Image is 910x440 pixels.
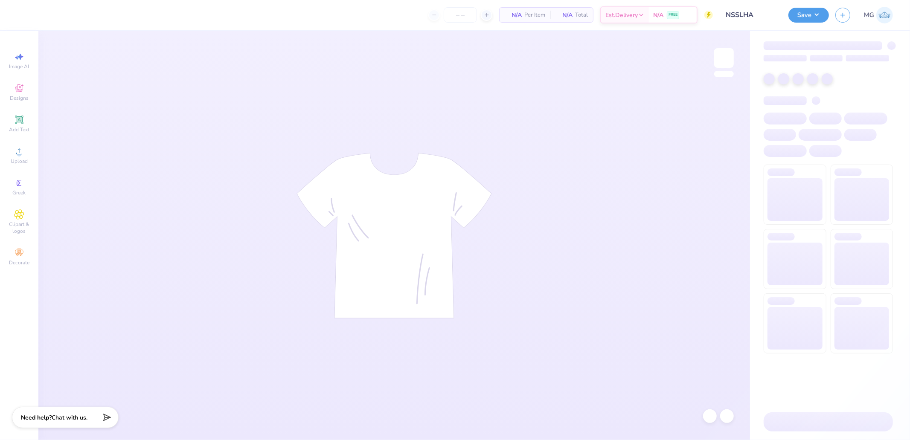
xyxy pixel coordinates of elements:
input: – – [444,7,477,23]
span: Chat with us. [52,414,87,422]
span: N/A [505,11,522,20]
span: Total [575,11,588,20]
input: Untitled Design [719,6,782,23]
img: Michael Galon [876,7,893,23]
span: Add Text [9,126,29,133]
span: Upload [11,158,28,165]
span: Designs [10,95,29,101]
span: Greek [13,189,26,196]
span: Decorate [9,259,29,266]
span: Est. Delivery [605,11,638,20]
span: Image AI [9,63,29,70]
span: Clipart & logos [4,221,34,234]
span: FREE [669,12,677,18]
a: MG [864,7,893,23]
button: Save [788,8,829,23]
img: tee-skeleton.svg [297,153,492,318]
span: N/A [653,11,663,20]
strong: Need help? [21,414,52,422]
span: Per Item [524,11,545,20]
span: MG [864,10,874,20]
span: N/A [555,11,573,20]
